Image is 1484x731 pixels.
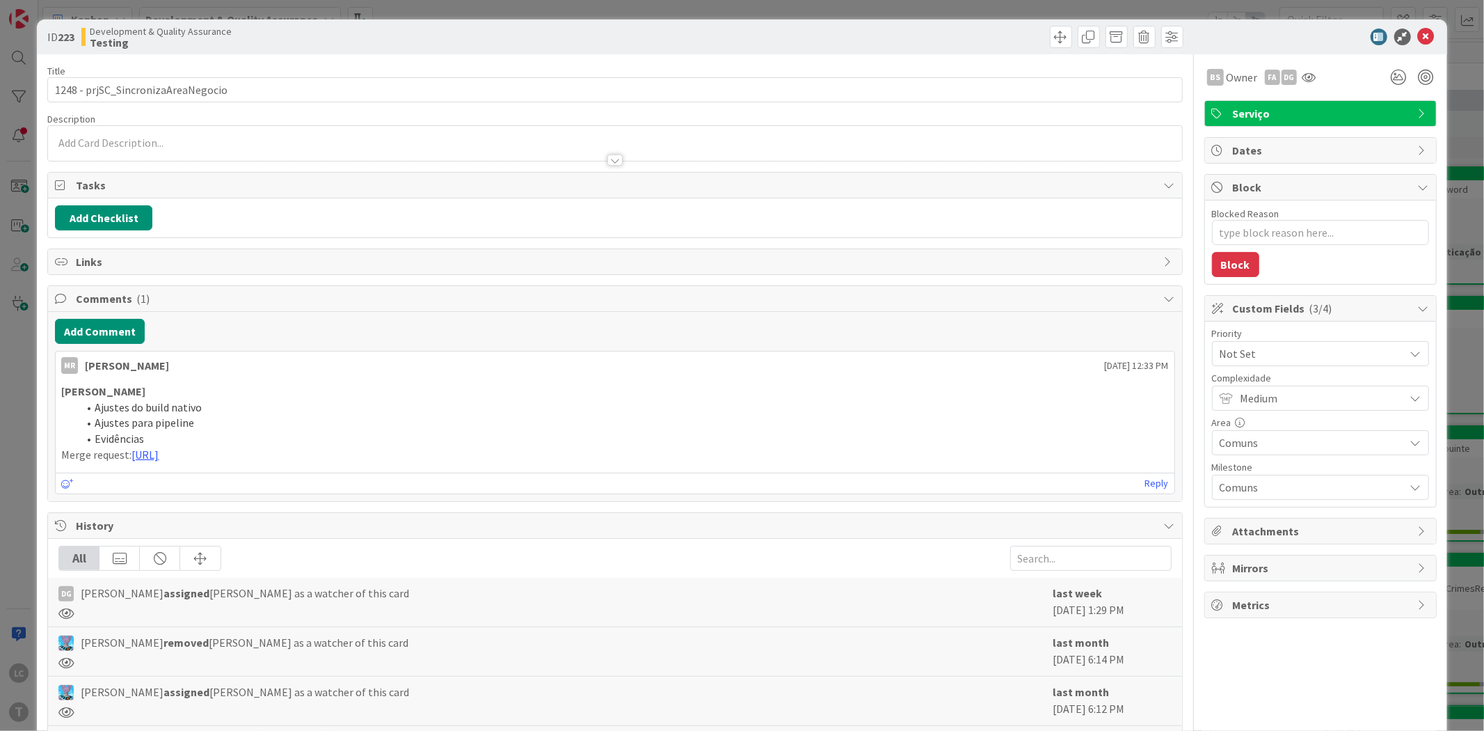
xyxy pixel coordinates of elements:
[1233,560,1411,576] span: Mirrors
[1227,69,1258,86] span: Owner
[95,416,194,430] span: Ajustes para pipeline
[58,685,74,700] img: SF
[1053,586,1103,600] b: last week
[1233,597,1411,613] span: Metrics
[95,432,144,446] span: Evidências
[1212,252,1259,277] button: Block
[1212,207,1279,220] label: Blocked Reason
[76,177,1156,194] span: Tasks
[1233,179,1411,196] span: Block
[55,319,145,344] button: Add Comment
[1309,301,1332,315] span: ( 3/4 )
[1220,344,1398,363] span: Not Set
[163,636,209,650] b: removed
[47,29,74,45] span: ID
[1105,359,1169,373] span: [DATE] 12:33 PM
[76,517,1156,534] span: History
[1282,70,1297,85] div: DG
[1212,329,1429,338] div: Priority
[163,685,209,699] b: assigned
[131,448,159,462] a: [URL]
[1233,142,1411,159] span: Dates
[47,77,1182,102] input: type card name here...
[90,37,232,48] b: Testing
[55,205,152,230] button: Add Checklist
[58,30,74,44] b: 223
[58,586,74,602] div: DG
[1145,475,1169,492] a: Reply
[76,290,1156,307] span: Comments
[90,26,232,37] span: Development & Quality Assurance
[61,357,78,374] div: MR
[1053,585,1172,620] div: [DATE] 1:29 PM
[1212,462,1429,472] div: Milestone
[1207,69,1224,86] div: BS
[47,65,65,77] label: Title
[61,448,131,462] span: Merge request:
[58,636,74,651] img: SF
[136,292,150,306] span: ( 1 )
[85,357,169,374] div: [PERSON_NAME]
[76,253,1156,270] span: Links
[1220,433,1398,453] span: Comuns
[81,585,409,602] span: [PERSON_NAME] [PERSON_NAME] as a watcher of this card
[59,547,99,570] div: All
[1233,300,1411,317] span: Custom Fields
[163,586,209,600] b: assigned
[1233,105,1411,122] span: Serviço
[1265,70,1280,85] div: FA
[1053,685,1110,699] b: last month
[81,684,409,700] span: [PERSON_NAME] [PERSON_NAME] as a watcher of this card
[47,113,95,125] span: Description
[1212,373,1429,383] div: Complexidade
[1240,388,1398,408] span: Medium
[1053,634,1172,669] div: [DATE] 6:14 PM
[1053,684,1172,718] div: [DATE] 6:12 PM
[1053,636,1110,650] b: last month
[1233,523,1411,540] span: Attachments
[81,634,408,651] span: [PERSON_NAME] [PERSON_NAME] as a watcher of this card
[1220,478,1398,497] span: Comuns
[95,400,202,414] span: Ajustes do build nativo
[1212,418,1429,427] div: Area
[61,384,145,398] strong: [PERSON_NAME]
[1010,546,1172,571] input: Search...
